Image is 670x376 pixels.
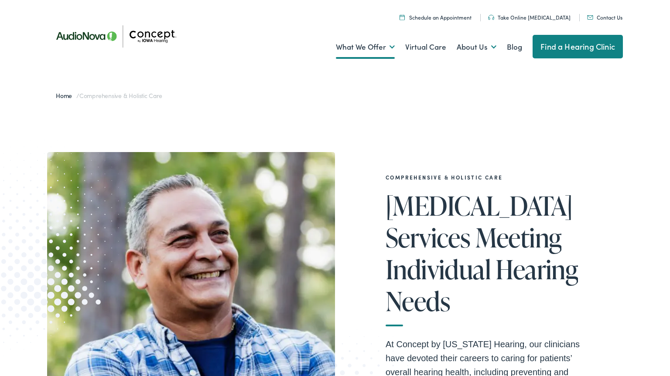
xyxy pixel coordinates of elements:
[457,31,496,63] a: About Us
[56,91,162,100] span: /
[386,191,573,220] span: [MEDICAL_DATA]
[386,223,470,252] span: Services
[587,14,622,21] a: Contact Us
[336,31,395,63] a: What We Offer
[400,14,405,20] img: A calendar icon to schedule an appointment at Concept by Iowa Hearing.
[496,255,578,284] span: Hearing
[405,31,446,63] a: Virtual Care
[488,15,494,20] img: utility icon
[488,14,571,21] a: Take Online [MEDICAL_DATA]
[475,223,562,252] span: Meeting
[56,91,76,100] a: Home
[386,174,595,180] h2: Comprehensive & Holistic Care
[533,35,623,58] a: Find a Hearing Clinic
[386,255,491,284] span: Individual
[400,14,472,21] a: Schedule an Appointment
[507,31,522,63] a: Blog
[79,91,162,100] span: Comprehensive & Holistic Care
[386,287,450,315] span: Needs
[587,15,593,20] img: utility icon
